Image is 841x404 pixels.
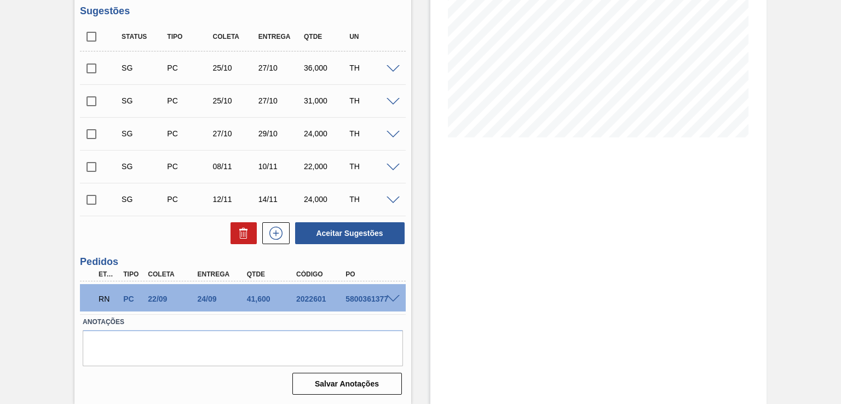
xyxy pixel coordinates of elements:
[164,129,214,138] div: Pedido de Compra
[210,162,260,171] div: 08/11/2025
[83,314,402,330] label: Anotações
[96,270,120,278] div: Etapa
[244,295,298,303] div: 41,600
[210,96,260,105] div: 25/10/2025
[347,96,396,105] div: TH
[256,64,306,72] div: 27/10/2025
[256,33,306,41] div: Entrega
[257,222,290,244] div: Nova sugestão
[99,295,118,303] p: RN
[145,270,199,278] div: Coleta
[210,129,260,138] div: 27/10/2025
[256,129,306,138] div: 29/10/2025
[164,64,214,72] div: Pedido de Compra
[347,195,396,204] div: TH
[290,221,406,245] div: Aceitar Sugestões
[347,162,396,171] div: TH
[164,162,214,171] div: Pedido de Compra
[96,287,120,311] div: Em renegociação
[295,222,405,244] button: Aceitar Sugestões
[293,295,348,303] div: 2022601
[195,270,249,278] div: Entrega
[301,195,351,204] div: 24,000
[293,270,348,278] div: Código
[120,270,145,278] div: Tipo
[164,33,214,41] div: Tipo
[343,295,397,303] div: 5800361377
[119,162,169,171] div: Sugestão Criada
[119,33,169,41] div: Status
[292,373,402,395] button: Salvar Anotações
[256,96,306,105] div: 27/10/2025
[210,64,260,72] div: 25/10/2025
[210,195,260,204] div: 12/11/2025
[244,270,298,278] div: Qtde
[210,33,260,41] div: Coleta
[225,222,257,244] div: Excluir Sugestões
[195,295,249,303] div: 24/09/2025
[343,270,397,278] div: PO
[301,33,351,41] div: Qtde
[164,96,214,105] div: Pedido de Compra
[80,5,405,17] h3: Sugestões
[119,129,169,138] div: Sugestão Criada
[301,162,351,171] div: 22,000
[145,295,199,303] div: 22/09/2025
[347,33,396,41] div: UN
[164,195,214,204] div: Pedido de Compra
[119,96,169,105] div: Sugestão Criada
[119,64,169,72] div: Sugestão Criada
[256,162,306,171] div: 10/11/2025
[301,64,351,72] div: 36,000
[347,64,396,72] div: TH
[347,129,396,138] div: TH
[256,195,306,204] div: 14/11/2025
[119,195,169,204] div: Sugestão Criada
[80,256,405,268] h3: Pedidos
[301,96,351,105] div: 31,000
[120,295,145,303] div: Pedido de Compra
[301,129,351,138] div: 24,000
